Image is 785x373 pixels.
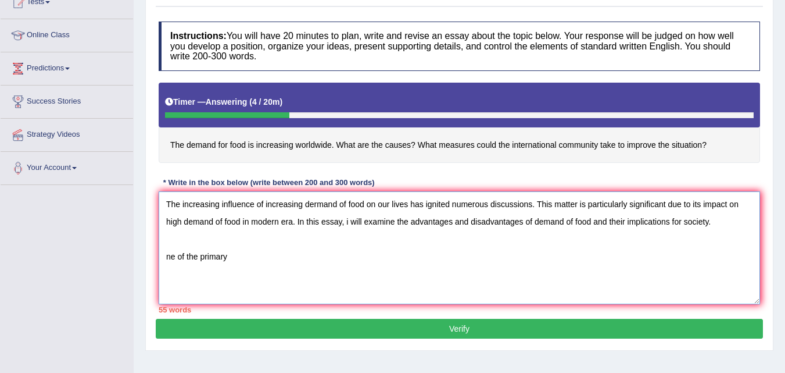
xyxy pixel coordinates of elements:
b: Instructions: [170,31,227,41]
b: Answering [206,97,248,106]
b: ) [279,97,282,106]
a: Predictions [1,52,133,81]
h4: You will have 20 minutes to plan, write and revise an essay about the topic below. Your response ... [159,22,760,71]
a: Online Class [1,19,133,48]
b: 4 / 20m [252,97,279,106]
div: 55 words [159,304,760,315]
div: * Write in the box below (write between 200 and 300 words) [159,177,379,189]
b: ( [249,97,252,106]
h5: Timer — [165,98,282,106]
a: Your Account [1,152,133,181]
button: Verify [156,319,763,339]
a: Success Stories [1,86,133,115]
a: Strategy Videos [1,119,133,148]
